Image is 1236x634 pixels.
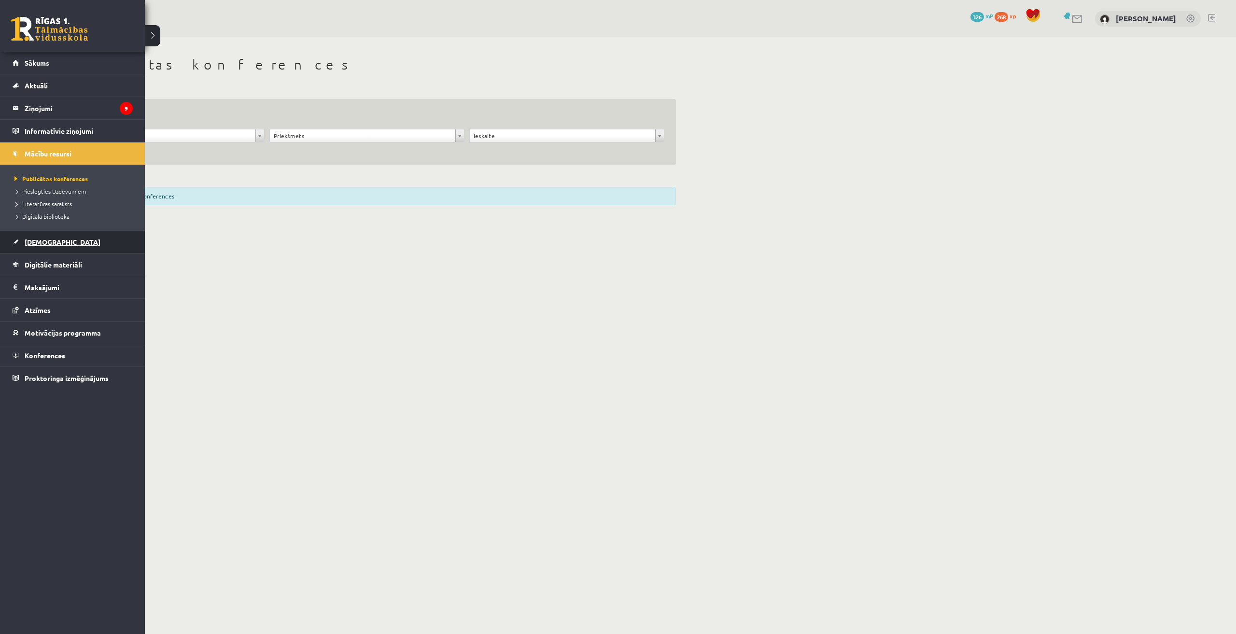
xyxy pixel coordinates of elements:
a: Rīgas 1. Tālmācības vidusskola [11,17,88,41]
a: Sākums [13,52,133,74]
h3: Filtrs: [70,111,653,124]
a: Priekšmets [270,129,464,142]
a: [DEMOGRAPHIC_DATA] [13,231,133,253]
legend: Informatīvie ziņojumi [25,120,133,142]
i: 9 [120,102,133,115]
span: Digitālā bibliotēka [12,212,70,220]
span: Pieslēgties Uzdevumiem [12,187,86,195]
span: Ieskaite [474,129,651,142]
span: Konferences [25,351,65,360]
span: Motivācijas programma [25,328,101,337]
span: Priekšmets [274,129,451,142]
span: mP [985,12,993,20]
a: Klase [70,129,264,142]
a: Pieslēgties Uzdevumiem [12,187,135,196]
div: Izvēlies filtrus, lai apskatītu konferences [58,187,676,205]
span: Aktuāli [25,81,48,90]
a: Digitālā bibliotēka [12,212,135,221]
a: 326 mP [970,12,993,20]
a: Konferences [13,344,133,366]
a: Aktuāli [13,74,133,97]
h1: Publicētas konferences [58,56,676,73]
a: Ziņojumi9 [13,97,133,119]
a: Literatūras saraksts [12,199,135,208]
span: Digitālie materiāli [25,260,82,269]
span: Publicētas konferences [12,175,88,183]
legend: Ziņojumi [25,97,133,119]
a: Maksājumi [13,276,133,298]
span: Atzīmes [25,306,51,314]
span: [DEMOGRAPHIC_DATA] [25,238,100,246]
a: Mācību resursi [13,142,133,165]
a: Proktoringa izmēģinājums [13,367,133,389]
legend: Maksājumi [25,276,133,298]
span: 326 [970,12,984,22]
a: Atzīmes [13,299,133,321]
span: Proktoringa izmēģinājums [25,374,109,382]
span: Literatūras saraksts [12,200,72,208]
span: Sākums [25,58,49,67]
span: 268 [995,12,1008,22]
a: Digitālie materiāli [13,254,133,276]
a: Informatīvie ziņojumi [13,120,133,142]
span: Mācību resursi [25,149,71,158]
a: 268 xp [995,12,1021,20]
a: Motivācijas programma [13,322,133,344]
a: Ieskaite [470,129,664,142]
img: Dāvids Babans [1100,14,1110,24]
a: [PERSON_NAME] [1116,14,1176,23]
a: Publicētas konferences [12,174,135,183]
span: Klase [74,129,252,142]
span: xp [1010,12,1016,20]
